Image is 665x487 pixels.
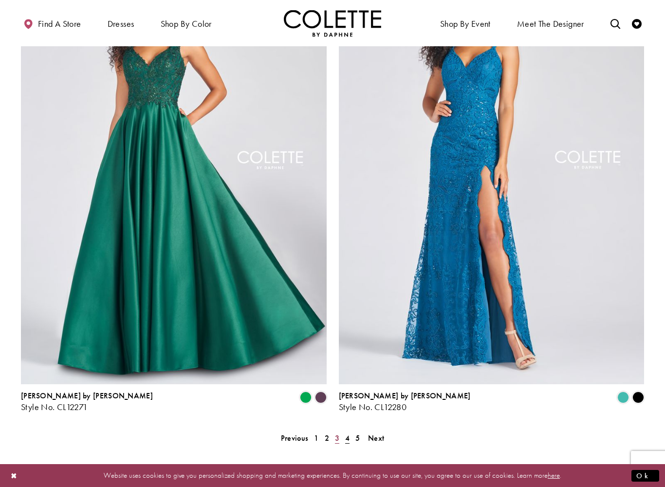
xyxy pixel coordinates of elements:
[161,19,212,29] span: Shop by color
[339,392,471,412] div: Colette by Daphne Style No. CL12280
[352,431,363,445] a: 5
[21,401,88,412] span: Style No. CL12271
[105,10,137,37] span: Dresses
[345,433,350,443] span: 4
[608,10,623,37] a: Toggle search
[335,433,339,443] span: 3
[311,431,321,445] a: 1
[281,433,308,443] span: Previous
[300,392,312,403] i: Emerald
[278,431,311,445] a: Prev Page
[332,431,342,445] a: 3
[158,10,214,37] span: Shop by color
[21,392,153,412] div: Colette by Daphne Style No. CL12271
[38,19,81,29] span: Find a store
[322,431,332,445] a: 2
[108,19,134,29] span: Dresses
[617,392,629,403] i: Turquoise
[315,392,327,403] i: Plum
[70,469,595,482] p: Website uses cookies to give you personalized shopping and marketing experiences. By continuing t...
[339,391,471,401] span: [PERSON_NAME] by [PERSON_NAME]
[355,433,360,443] span: 5
[325,433,329,443] span: 2
[314,433,318,443] span: 1
[438,10,493,37] span: Shop By Event
[342,431,352,445] span: Current page
[632,392,644,403] i: Black
[631,469,659,482] button: Submit Dialog
[6,467,22,484] button: Close Dialog
[21,391,153,401] span: [PERSON_NAME] by [PERSON_NAME]
[368,433,384,443] span: Next
[629,10,644,37] a: Check Wishlist
[440,19,491,29] span: Shop By Event
[339,401,407,412] span: Style No. CL12280
[515,10,587,37] a: Meet the designer
[517,19,584,29] span: Meet the designer
[21,10,83,37] a: Find a store
[365,431,387,445] a: Next Page
[284,10,381,37] img: Colette by Daphne
[548,470,560,480] a: here
[284,10,381,37] a: Visit Home Page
